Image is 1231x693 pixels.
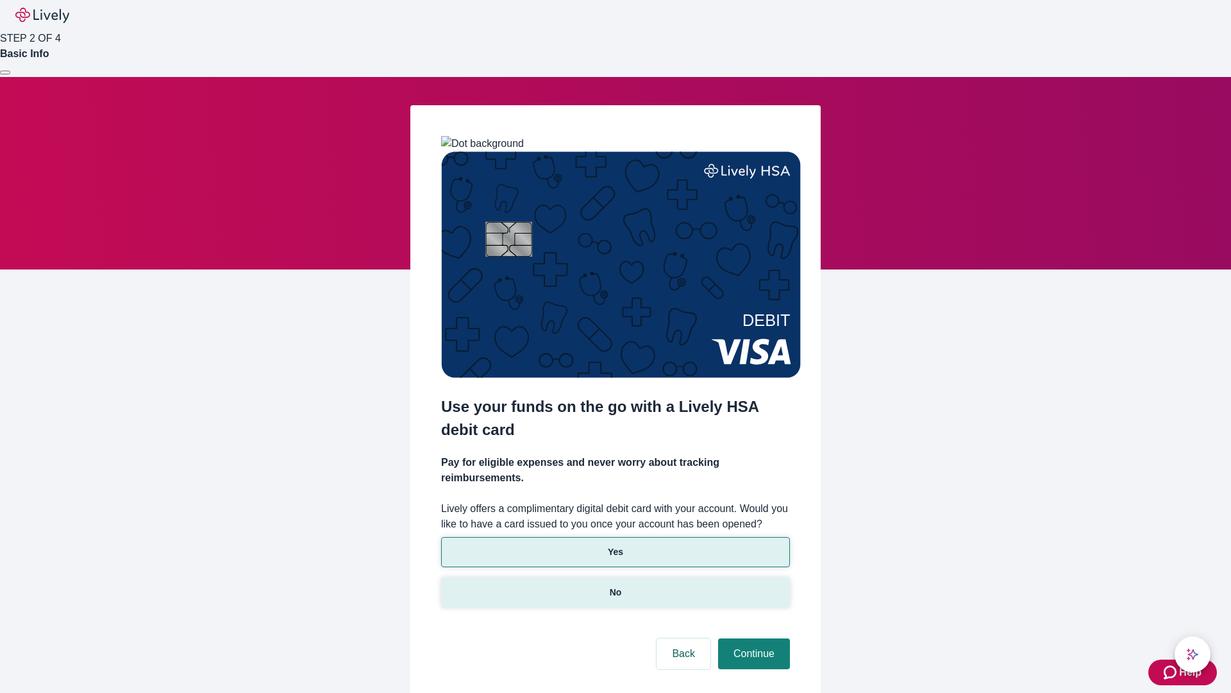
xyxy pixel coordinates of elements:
[441,537,790,567] button: Yes
[441,501,790,532] label: Lively offers a complimentary digital debit card with your account. Would you like to have a card...
[1164,665,1179,680] svg: Zendesk support icon
[657,638,710,669] button: Back
[610,586,622,599] p: No
[1179,665,1202,680] span: Help
[1186,648,1199,661] svg: Lively AI Assistant
[441,151,801,378] img: Debit card
[441,395,790,441] h2: Use your funds on the go with a Lively HSA debit card
[441,577,790,608] button: No
[718,638,790,669] button: Continue
[1148,660,1217,685] button: Zendesk support iconHelp
[441,136,524,151] img: Dot background
[15,8,69,23] img: Lively
[608,545,623,559] p: Yes
[1175,637,1210,672] button: chat
[441,455,790,486] h4: Pay for eligible expenses and never worry about tracking reimbursements.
